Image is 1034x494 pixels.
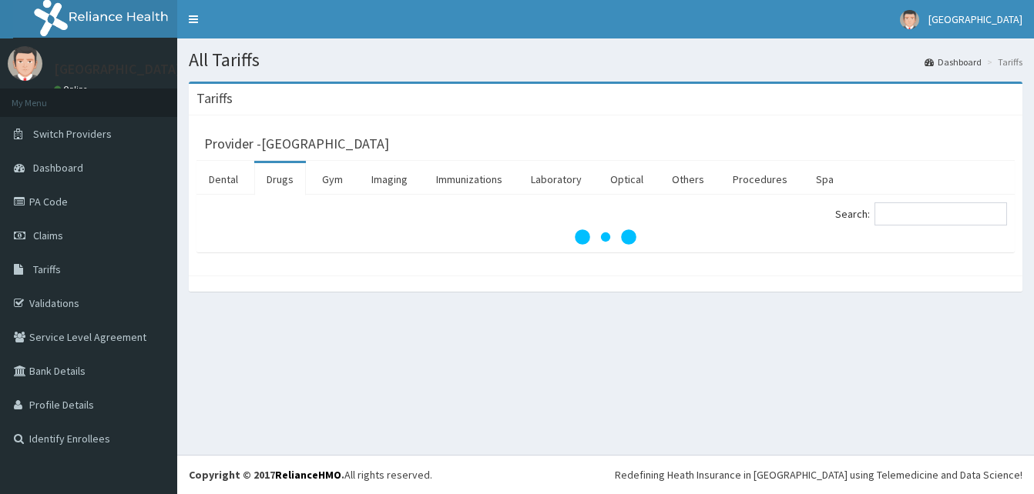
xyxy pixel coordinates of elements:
span: [GEOGRAPHIC_DATA] [928,12,1022,26]
span: Dashboard [33,161,83,175]
a: Online [54,84,91,95]
svg: audio-loading [575,206,636,268]
input: Search: [875,202,1007,225]
a: Dashboard [925,55,982,68]
strong: Copyright © 2017 . [189,468,344,482]
a: Spa [804,163,846,195]
h1: All Tariffs [189,50,1022,70]
a: Others [660,163,717,195]
a: Dental [196,163,250,195]
div: Redefining Heath Insurance in [GEOGRAPHIC_DATA] using Telemedicine and Data Science! [615,467,1022,482]
a: Procedures [720,163,800,195]
a: Gym [310,163,355,195]
img: User Image [900,10,919,29]
a: Immunizations [424,163,515,195]
span: Claims [33,229,63,242]
h3: Tariffs [196,92,233,105]
a: Laboratory [519,163,594,195]
footer: All rights reserved. [177,455,1034,494]
h3: Provider - [GEOGRAPHIC_DATA] [204,137,389,151]
li: Tariffs [983,55,1022,68]
label: Search: [835,202,1007,225]
a: Optical [598,163,656,195]
p: [GEOGRAPHIC_DATA] [54,62,181,76]
a: RelianceHMO [275,468,341,482]
span: Tariffs [33,262,61,276]
a: Imaging [359,163,420,195]
span: Switch Providers [33,127,112,141]
a: Drugs [254,163,306,195]
img: User Image [8,46,42,81]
